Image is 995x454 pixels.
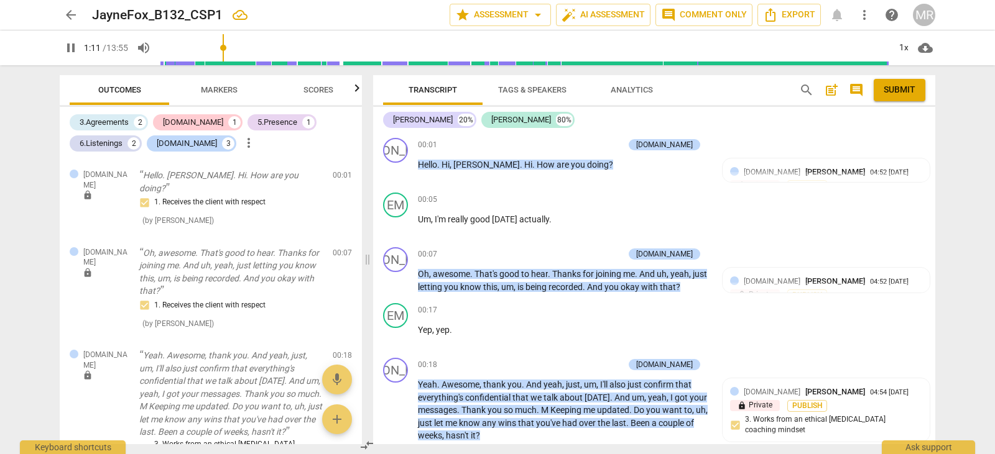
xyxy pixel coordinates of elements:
span: , [514,282,517,292]
span: that [675,379,692,389]
span: . [520,160,524,170]
button: MR [913,4,935,26]
span: Assessment [455,7,545,22]
span: um [632,393,644,402]
div: 04:54 [DATE] [870,389,909,397]
span: mic [330,372,345,387]
span: arrow_back [63,7,78,22]
span: of [686,418,694,428]
span: ? [609,160,613,170]
span: let [434,418,445,428]
span: had [562,418,579,428]
span: , [580,379,584,389]
span: Markers [201,85,238,94]
div: 80% [556,114,573,126]
span: Yeah [418,379,437,389]
span: . [548,269,552,279]
span: got [675,393,690,402]
span: couple [659,418,686,428]
span: just [693,269,707,279]
span: Um [418,214,431,224]
button: Search [797,80,817,100]
span: 00:01 [333,170,352,181]
button: Show/Hide comments [846,80,866,100]
span: that [518,418,536,428]
span: . [583,282,587,292]
span: Outcomes [98,85,141,94]
p: Private [730,400,780,411]
span: talk [544,393,560,402]
span: weeks [418,430,442,440]
div: 2 [134,116,146,129]
span: you [488,405,504,415]
span: doing [587,160,609,170]
span: cloud_download [918,40,933,55]
span: that [660,282,676,292]
button: Add outcome [322,404,352,434]
span: , [667,269,670,279]
span: Marci Rubin [805,387,865,396]
span: / 13:55 [103,43,128,53]
span: 00:01 [418,140,437,150]
span: , [442,430,446,440]
span: , [429,269,433,279]
span: we [530,393,544,402]
span: [PERSON_NAME] [453,160,520,170]
span: joining [596,269,623,279]
span: you [571,160,587,170]
div: 5.Presence [257,116,297,129]
span: I [670,393,675,402]
span: , [644,393,648,402]
button: Volume [132,37,155,59]
div: [DOMAIN_NAME] [636,139,693,150]
div: [PERSON_NAME] [491,114,551,126]
span: confirm [644,379,675,389]
div: [PERSON_NAME] [393,114,453,126]
span: . [450,325,452,335]
span: for [583,269,596,279]
span: okay [621,282,641,292]
span: comment [661,7,676,22]
div: Keyboard shortcuts [20,440,126,454]
div: Ask support [882,440,975,454]
a: Help [881,4,903,26]
span: with [641,282,660,292]
span: about [560,393,585,402]
div: 6.Listenings [80,137,123,150]
span: . [549,214,552,224]
span: updated [597,405,629,415]
span: lock [83,190,93,200]
span: lock [83,370,93,380]
span: the [598,418,612,428]
button: Assessment [450,4,551,26]
span: volume_up [136,40,151,55]
span: Hi [442,160,450,170]
button: Add summary [821,80,841,100]
span: yeah [648,393,667,402]
span: uh [657,269,667,279]
span: um [501,282,514,292]
span: your [690,393,707,402]
span: . [626,418,631,428]
span: um [584,379,596,389]
div: 04:52 [DATE] [870,278,909,286]
span: And [587,282,604,292]
span: [DOMAIN_NAME] [744,277,800,286]
span: know [459,418,482,428]
span: help [884,7,899,22]
span: I'm [435,214,448,224]
span: Marci Rubin [805,276,865,286]
span: [DOMAIN_NAME] [83,350,129,370]
span: you [604,282,621,292]
span: to [521,269,531,279]
span: , [596,379,600,389]
span: 00:18 [333,350,352,361]
span: . [610,393,614,402]
span: [DOMAIN_NAME] [83,170,129,190]
span: yeah [670,269,689,279]
span: Yep [418,325,432,335]
span: lock [83,268,93,278]
span: yep [436,325,450,335]
span: , [431,214,435,224]
div: Change speaker [383,303,408,328]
